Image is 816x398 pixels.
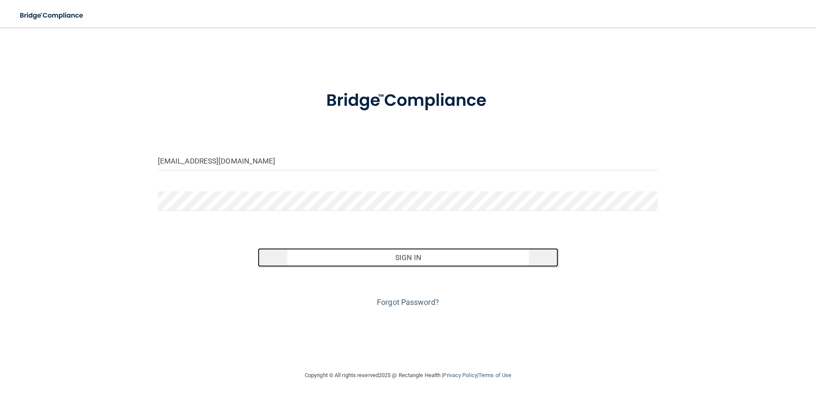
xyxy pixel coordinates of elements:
[252,362,564,389] div: Copyright © All rights reserved 2025 @ Rectangle Health | |
[478,372,511,378] a: Terms of Use
[309,79,507,123] img: bridge_compliance_login_screen.278c3ca4.svg
[443,372,477,378] a: Privacy Policy
[258,248,558,267] button: Sign In
[377,298,439,307] a: Forgot Password?
[13,7,91,24] img: bridge_compliance_login_screen.278c3ca4.svg
[158,151,659,170] input: Email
